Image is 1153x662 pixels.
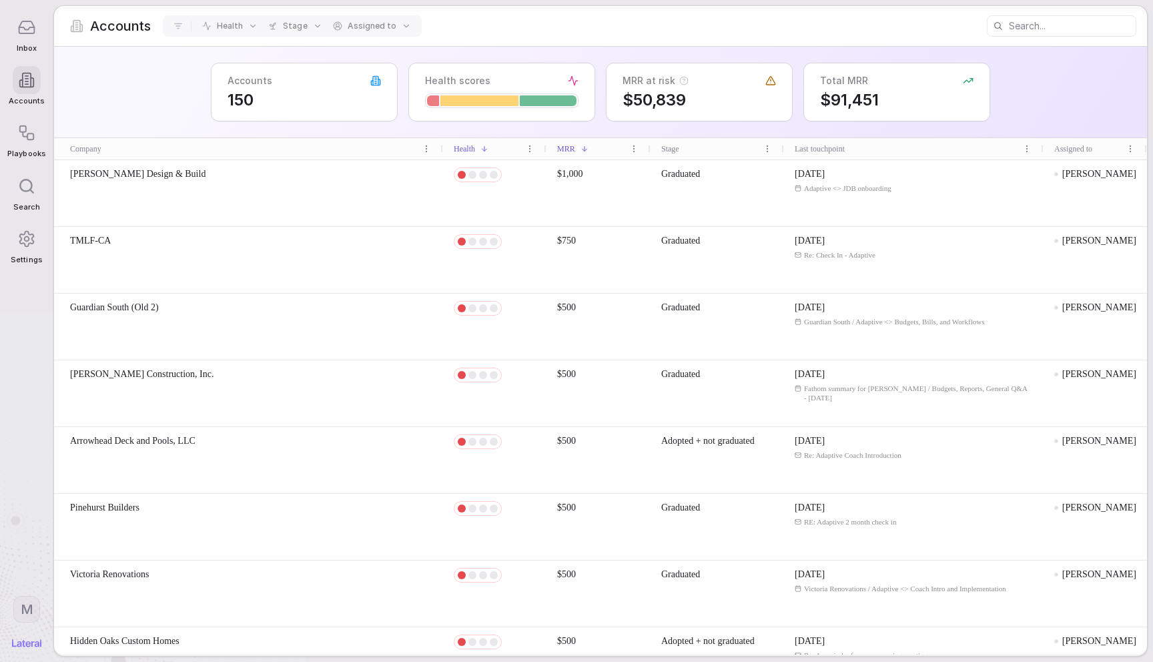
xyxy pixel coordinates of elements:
[557,169,583,179] span: $1,000
[804,517,896,527] span: RE: Adaptive 2 month check in
[17,44,37,53] span: Inbox
[804,651,927,660] span: Re: A reminder for our upcoming meeting
[70,501,139,515] span: Pinehurst Builders
[12,639,41,647] img: Lateral
[70,143,101,155] span: Company
[9,97,45,105] span: Accounts
[11,256,42,264] span: Settings
[1054,143,1092,155] span: Assigned to
[557,636,576,646] span: $500
[1062,168,1136,181] span: [PERSON_NAME]
[804,250,875,260] span: Re: Check In - Adaptive
[661,236,700,246] span: Graduated
[557,369,576,379] span: $500
[661,302,700,312] span: Graduated
[7,112,45,165] a: Playbooks
[804,317,984,326] span: Guardian South / Adaptive <> Budgets, Bills, and Workflows
[70,434,196,448] span: Arrowhead Deck and Pools, LLC
[70,168,206,181] span: [PERSON_NAME] Design & Build
[217,21,243,31] span: Health
[795,143,845,155] span: Last touchpoint
[661,369,700,379] span: Graduated
[795,234,825,248] span: [DATE]
[804,384,1033,403] span: Fathom summary for [PERSON_NAME] / Budgets, Reports, General Q&A - [DATE]
[1062,234,1136,248] span: [PERSON_NAME]
[557,436,576,446] span: $500
[1062,368,1136,381] span: [PERSON_NAME]
[90,17,151,35] span: Accounts
[820,90,974,110] span: $91,451
[283,21,307,31] span: Stage
[661,143,679,155] span: Stage
[454,143,475,155] span: Health
[13,203,40,212] span: Search
[70,568,149,581] span: Victoria Renovations
[7,59,45,112] a: Accounts
[804,584,1006,593] span: Victoria Renovations / Adaptive <> Coach Intro and Implementation
[795,568,825,581] span: [DATE]
[557,143,575,155] span: MRR
[1009,17,1135,35] input: Search...
[7,7,45,59] a: Inbox
[7,149,45,158] span: Playbooks
[1062,635,1136,648] span: [PERSON_NAME]
[820,74,868,87] span: Total MRR
[661,503,700,513] span: Graduated
[228,90,381,110] span: 150
[661,636,755,646] span: Adopted + not graduated
[804,184,891,193] span: Adaptive <> JDB onboarding
[795,301,825,314] span: [DATE]
[661,569,700,579] span: Graduated
[795,168,825,181] span: [DATE]
[70,635,179,648] span: Hidden Oaks Custom Homes
[804,450,901,460] span: Re: Adaptive Coach Introduction
[623,90,776,110] span: $50,839
[557,503,576,513] span: $500
[795,635,825,648] span: [DATE]
[70,368,214,381] span: [PERSON_NAME] Construction, Inc.
[661,436,755,446] span: Adopted + not graduated
[228,74,272,87] span: Accounts
[348,21,396,31] span: Assigned to
[21,601,33,618] span: M
[425,74,490,87] span: Health scores
[1062,301,1136,314] span: [PERSON_NAME]
[795,501,825,515] span: [DATE]
[557,569,576,579] span: $500
[795,368,825,381] span: [DATE]
[70,301,159,314] span: Guardian South (Old 2)
[557,302,576,312] span: $500
[70,234,111,248] span: TMLF-CA
[1062,568,1136,581] span: [PERSON_NAME]
[661,169,700,179] span: Graduated
[623,74,689,87] div: MRR at risk
[7,218,45,271] a: Settings
[557,236,576,246] span: $750
[1062,434,1136,448] span: [PERSON_NAME]
[795,434,825,448] span: [DATE]
[1062,501,1136,515] span: [PERSON_NAME]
